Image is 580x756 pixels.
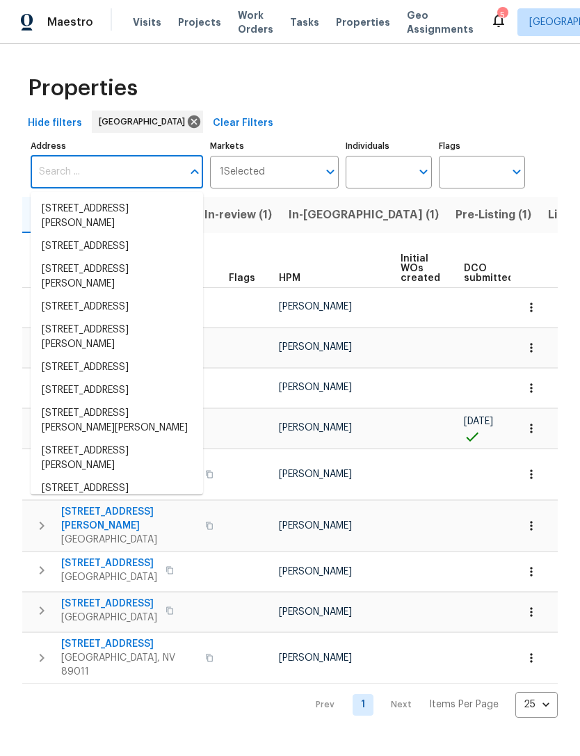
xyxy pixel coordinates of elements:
li: [STREET_ADDRESS] [31,296,203,319]
span: [GEOGRAPHIC_DATA] [61,570,157,584]
span: [PERSON_NAME] [279,302,352,312]
span: Pre-Listing (1) [456,205,531,225]
span: [PERSON_NAME] [279,342,352,352]
button: Clear Filters [207,111,279,136]
div: 25 [515,686,558,723]
span: [STREET_ADDRESS][PERSON_NAME] [61,505,197,533]
p: Items Per Page [429,698,499,711]
li: [STREET_ADDRESS][PERSON_NAME] [31,198,203,235]
label: Markets [210,142,339,150]
span: [GEOGRAPHIC_DATA] [99,115,191,129]
span: [PERSON_NAME] [279,469,352,479]
span: In-review (1) [204,205,272,225]
li: [STREET_ADDRESS] [31,477,203,500]
span: [GEOGRAPHIC_DATA] [61,611,157,625]
span: DCO submitted [464,264,514,283]
span: [PERSON_NAME] [279,653,352,663]
span: Flags [229,273,255,283]
span: [DATE] [464,417,493,426]
label: Flags [439,142,525,150]
button: Open [507,162,526,182]
span: [PERSON_NAME] [279,607,352,617]
span: In-[GEOGRAPHIC_DATA] (1) [289,205,439,225]
span: HPM [279,273,300,283]
li: [STREET_ADDRESS] [31,379,203,402]
span: Geo Assignments [407,8,474,36]
button: Close [185,162,204,182]
span: [PERSON_NAME] [279,521,352,531]
span: [PERSON_NAME] [279,383,352,392]
span: Work Orders [238,8,273,36]
span: [GEOGRAPHIC_DATA] [61,533,197,547]
span: [PERSON_NAME] [279,423,352,433]
a: Goto page 1 [353,694,373,716]
span: 1 Selected [220,166,265,178]
span: [STREET_ADDRESS] [61,637,197,651]
li: [STREET_ADDRESS][PERSON_NAME] [31,258,203,296]
span: Visits [133,15,161,29]
li: [STREET_ADDRESS][PERSON_NAME][PERSON_NAME] [31,402,203,440]
span: Clear Filters [213,115,273,132]
span: [GEOGRAPHIC_DATA], NV 89011 [61,651,197,679]
span: Hide filters [28,115,82,132]
span: [PERSON_NAME] [279,567,352,577]
label: Individuals [346,142,432,150]
li: [STREET_ADDRESS] [31,235,203,258]
span: [STREET_ADDRESS] [61,597,157,611]
div: [GEOGRAPHIC_DATA] [92,111,203,133]
span: [STREET_ADDRESS] [61,556,157,570]
li: [STREET_ADDRESS] [31,356,203,379]
div: 5 [497,8,507,22]
span: Properties [336,15,390,29]
button: Hide filters [22,111,88,136]
label: Address [31,142,203,150]
button: Open [414,162,433,182]
input: Search ... [31,156,182,188]
li: [STREET_ADDRESS][PERSON_NAME] [31,440,203,477]
span: Initial WOs created [401,254,440,283]
button: Open [321,162,340,182]
li: [STREET_ADDRESS][PERSON_NAME] [31,319,203,356]
span: Properties [28,81,138,95]
nav: Pagination Navigation [303,692,558,718]
span: Tasks [290,17,319,27]
span: Projects [178,15,221,29]
span: Maestro [47,15,93,29]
